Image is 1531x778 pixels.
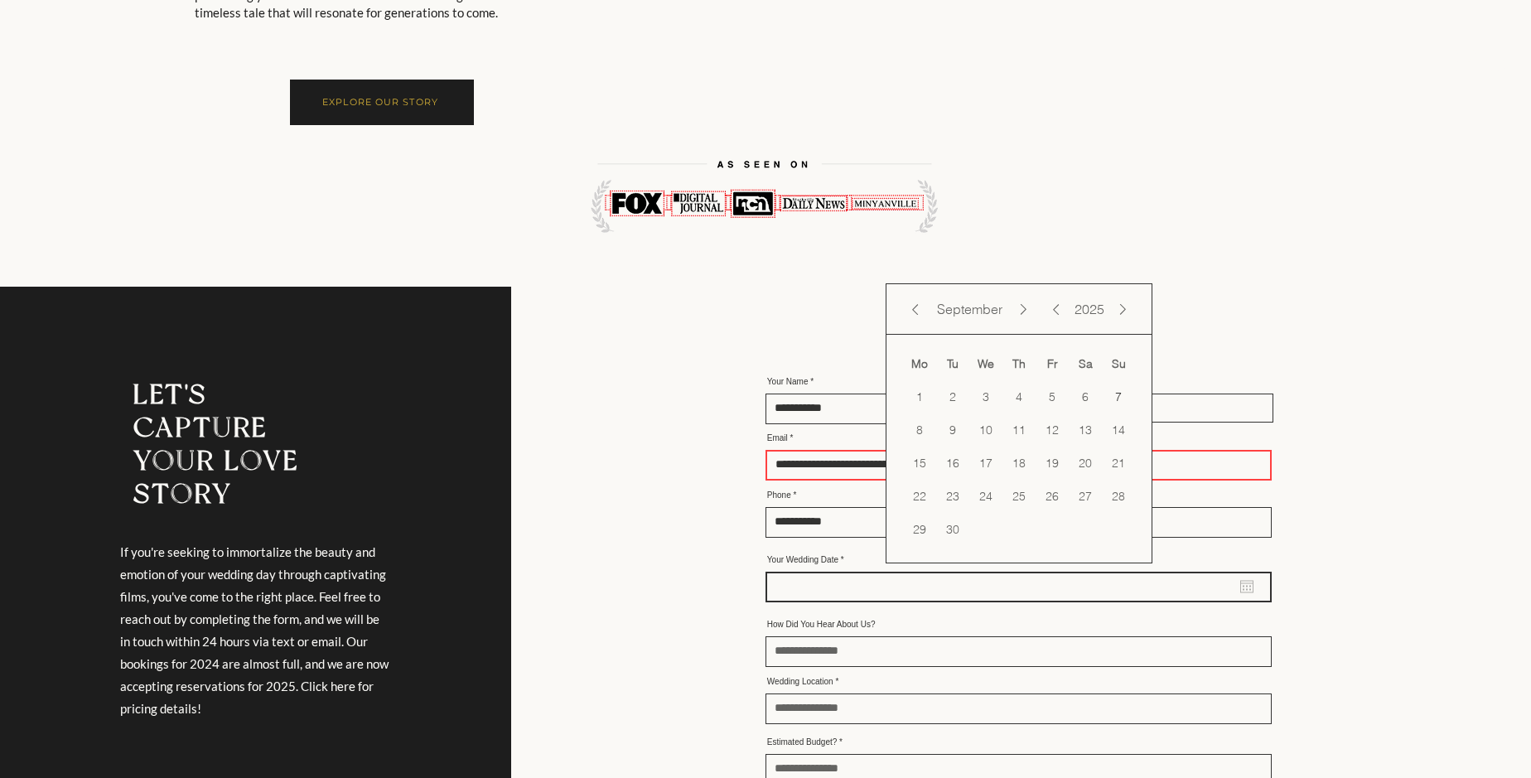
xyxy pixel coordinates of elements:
label: Phone [765,491,1272,500]
span: 22 [905,481,935,511]
div: September [924,301,1015,317]
span: 9 [938,415,968,445]
td: September 14 [1102,413,1135,447]
label: Your Name [765,378,1008,386]
span: 10 [971,415,1001,445]
td: September 19 [1036,447,1069,480]
td: September 13 [1069,413,1102,447]
span: Fr [1047,356,1058,371]
td: September 16 [936,447,969,480]
span: 28 [1104,481,1133,511]
span: 6 [1070,382,1100,412]
span: EXPLORE OUR STORY [322,96,438,108]
span: Mo [911,356,928,371]
td: September 28 [1102,480,1135,513]
span: LET'S CAPTURE YOUR LOVE STORY [133,378,299,510]
span: 15 [905,448,935,478]
td: September 18 [1002,447,1036,480]
td: September 11 [1002,413,1036,447]
span: 25 [1004,481,1034,511]
span: 29 [905,515,935,544]
td: September 27 [1069,480,1102,513]
td: September 3 [969,380,1002,413]
button: Next Month [1015,299,1031,320]
td: September 20 [1069,447,1102,480]
label: Your Wedding Date [765,556,1272,564]
button: Next Year [1114,299,1131,320]
td: September 9 [936,413,969,447]
span: 27 [1070,481,1100,511]
span: 3 [971,382,1001,412]
td: September 8 [903,413,936,447]
a: EXPLORE OUR STORY [290,80,474,125]
button: Previous Month [907,299,924,320]
span: 12 [1037,415,1067,445]
label: Estimated Budget? [765,738,1272,747]
span: Th [1012,356,1026,371]
button: Previous Year [1048,299,1065,320]
td: September 24 [969,480,1002,513]
span: Su [1112,356,1126,371]
button: Open calendar [1240,580,1253,593]
span: 4 [1004,382,1034,412]
td: September 10 [969,413,1002,447]
span: 13 [1070,415,1100,445]
td: September 30 [936,513,969,546]
span: 20 [1070,448,1100,478]
td: September 23 [936,480,969,513]
label: Wedding Location [765,678,1272,686]
td: September 1 [903,380,936,413]
img: Wedding Videographer near me [588,16,942,370]
span: We [978,356,994,371]
span: 1 [905,382,935,412]
span: Tu [947,356,959,371]
span: 14 [1104,415,1133,445]
span: 24 [971,481,1001,511]
td: September 21 [1102,447,1135,480]
label: Email [765,434,1272,442]
span: If you're seeking to immortalize the beauty and emotion of your wedding day through captivating f... [120,544,389,716]
td: September 7 [1102,380,1135,413]
span: 7 [1104,382,1133,412]
td: September 4 [1002,380,1036,413]
span: 18 [1004,448,1034,478]
span: 5 [1037,382,1067,412]
label: How Did You Hear About Us? [765,621,1272,629]
td: September 15 [903,447,936,480]
span: 17 [971,448,1001,478]
span: 11 [1004,415,1034,445]
td: September 2 [936,380,969,413]
td: September 6 [1069,380,1102,413]
span: 16 [938,448,968,478]
span: 21 [1104,448,1133,478]
span: 26 [1037,481,1067,511]
td: September 29 [903,513,936,546]
span: 30 [938,515,968,544]
td: September 12 [1036,413,1069,447]
td: September 22 [903,480,936,513]
span: 23 [938,481,968,511]
td: September 17 [969,447,1002,480]
button: Years, 2025 selected [1065,301,1114,317]
td: September 25 [1002,480,1036,513]
span: 8 [905,415,935,445]
span: Sa [1079,356,1093,371]
td: September 26 [1036,480,1069,513]
td: September 5 [1036,380,1069,413]
span: 2 [938,382,968,412]
span: 19 [1037,448,1067,478]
